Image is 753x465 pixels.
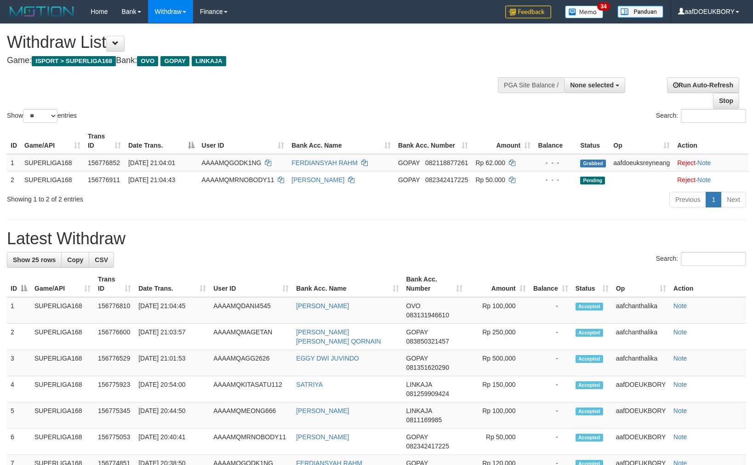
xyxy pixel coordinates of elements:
a: [PERSON_NAME] [291,176,344,184]
th: ID [7,128,21,154]
th: Status [576,128,610,154]
span: AAAAMQMRNOBODY11 [202,176,274,184]
span: [DATE] 21:04:01 [128,159,175,166]
div: - - - [538,158,573,167]
span: LINKAJA [192,56,226,66]
th: Trans ID: activate to sort column ascending [84,128,125,154]
td: 3 [7,350,31,376]
td: AAAAMQMEONG666 [210,402,292,429]
div: Showing 1 to 2 of 2 entries [7,191,307,204]
th: Amount: activate to sort column ascending [466,271,530,297]
img: Feedback.jpg [505,6,551,18]
td: - [530,376,572,402]
span: Copy 0811169985 to clipboard [406,416,442,424]
td: - [530,429,572,455]
a: Stop [713,93,739,109]
a: FERDIANSYAH RAHM [291,159,358,166]
a: Show 25 rows [7,252,62,268]
th: Date Trans.: activate to sort column ascending [135,271,210,297]
td: 156775053 [94,429,135,455]
th: Trans ID: activate to sort column ascending [94,271,135,297]
th: Bank Acc. Number: activate to sort column ascending [403,271,466,297]
td: 1 [7,154,21,172]
span: CSV [95,256,108,264]
button: None selected [564,77,625,93]
a: Previous [669,192,706,207]
th: User ID: activate to sort column ascending [210,271,292,297]
a: Note [673,355,687,362]
td: aafchanthalika [612,324,670,350]
th: User ID: activate to sort column ascending [198,128,288,154]
td: Rp 250,000 [466,324,530,350]
th: Balance: activate to sort column ascending [530,271,572,297]
td: [DATE] 20:54:00 [135,376,210,402]
td: [DATE] 21:03:57 [135,324,210,350]
td: AAAAMQKITASATU112 [210,376,292,402]
td: SUPERLIGA168 [31,324,94,350]
label: Search: [656,252,746,266]
a: Next [721,192,746,207]
span: Copy 083850321457 to clipboard [406,338,449,345]
div: PGA Site Balance / [498,77,564,93]
td: SUPERLIGA168 [31,402,94,429]
th: Status: activate to sort column ascending [572,271,612,297]
a: Note [673,407,687,414]
a: [PERSON_NAME] [296,433,349,441]
span: ISPORT > SUPERLIGA168 [32,56,116,66]
th: Amount: activate to sort column ascending [472,128,534,154]
td: - [530,350,572,376]
td: AAAAMQAGG2626 [210,350,292,376]
span: Pending [580,177,605,184]
a: Note [697,159,711,166]
td: aafchanthalika [612,350,670,376]
span: Rp 62.000 [475,159,505,166]
td: SUPERLIGA168 [21,154,84,172]
span: 34 [597,2,610,11]
input: Search: [681,109,746,123]
td: aafDOEUKBORY [612,402,670,429]
td: aafDOEUKBORY [612,429,670,455]
th: Balance [534,128,576,154]
th: Action [670,271,746,297]
th: Bank Acc. Name: activate to sort column ascending [288,128,394,154]
th: Bank Acc. Name: activate to sort column ascending [292,271,402,297]
td: 156775345 [94,402,135,429]
label: Search: [656,109,746,123]
td: [DATE] 20:44:50 [135,402,210,429]
a: Note [673,381,687,388]
span: OVO [137,56,158,66]
a: [PERSON_NAME] [296,407,349,414]
td: SUPERLIGA168 [31,350,94,376]
a: Note [673,302,687,310]
span: Rp 50.000 [475,176,505,184]
td: SUPERLIGA168 [21,171,84,188]
td: Rp 100,000 [466,402,530,429]
span: GOPAY [406,433,428,441]
span: Copy 082342417225 to clipboard [425,176,468,184]
span: Grabbed [580,160,606,167]
td: SUPERLIGA168 [31,376,94,402]
td: · [673,171,748,188]
td: [DATE] 21:04:45 [135,297,210,324]
a: EGGY DWI JUVINDO [296,355,359,362]
td: Rp 500,000 [466,350,530,376]
td: 6 [7,429,31,455]
span: AAAAMQGODK1NG [202,159,262,166]
span: GOPAY [406,355,428,362]
img: MOTION_logo.png [7,5,77,18]
span: GOPAY [406,328,428,336]
span: Copy 081351620290 to clipboard [406,364,449,371]
span: LINKAJA [406,407,432,414]
td: aafdoeuksreyneang [610,154,673,172]
span: Accepted [576,329,603,337]
span: Copy [67,256,83,264]
span: None selected [570,81,614,89]
td: AAAAMQMAGETAN [210,324,292,350]
td: - [530,324,572,350]
td: - [530,402,572,429]
td: [DATE] 20:40:41 [135,429,210,455]
span: OVO [406,302,421,310]
span: LINKAJA [406,381,432,388]
span: 156776911 [88,176,120,184]
td: 156775923 [94,376,135,402]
